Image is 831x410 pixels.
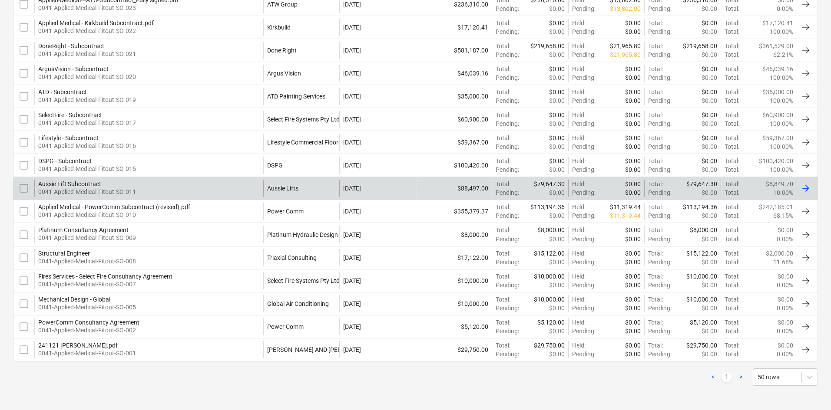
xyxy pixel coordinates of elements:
p: Pending : [572,281,596,289]
p: Total : [725,4,739,13]
p: $0.00 [702,235,717,243]
p: Total : [725,249,739,258]
p: Pending : [496,211,519,220]
p: $0.00 [625,295,641,304]
div: [DATE] [343,300,361,307]
div: Lifestyle Commercial Floorcoverings Pty Ltd [267,139,385,146]
p: Held : [572,157,586,165]
p: $0.00 [625,249,641,258]
p: $0.00 [625,235,641,243]
p: Total : [496,65,510,73]
p: Total : [725,50,739,59]
p: Total : [648,111,663,119]
p: Pending : [496,165,519,174]
p: Total : [725,272,739,281]
p: Total : [496,295,510,304]
p: Total : [725,211,739,220]
p: 0041-Applied-Medical-Fitout-SO-016 [38,141,136,150]
p: 0041-Applied-Medical-Fitout-SO-022 [38,26,154,35]
div: [DATE] [343,277,361,284]
p: Pending : [572,73,596,82]
p: $0.00 [549,73,565,82]
p: $0.00 [549,304,565,312]
p: 11.68% [773,258,793,266]
div: [DATE] [343,254,361,261]
p: $0.00 [702,111,717,119]
p: Held : [572,295,586,304]
p: Pending : [496,50,519,59]
div: $10,000.00 [416,295,492,312]
p: $0.00 [702,304,717,312]
p: $0.00 [625,119,641,128]
p: $0.00 [549,88,565,96]
p: 100.00% [770,119,793,128]
div: $8,000.00 [416,226,492,243]
div: ATW Group [267,1,298,8]
p: Pending : [648,235,672,243]
p: $0.00 [702,188,717,197]
div: $10,000.00 [416,272,492,289]
p: $0.00 [625,19,641,27]
p: $15,122.00 [686,249,717,258]
p: Pending : [648,165,672,174]
p: 10.00% [773,188,793,197]
p: Total : [725,27,739,36]
p: $0.00 [702,4,717,13]
p: Total : [725,165,739,174]
p: Total : [648,65,663,73]
p: $0.00 [625,180,641,188]
div: $29,750.00 [416,341,492,358]
p: Total : [496,88,510,96]
p: 0041-Applied-Medical-Fitout-SO-010 [38,210,190,219]
div: [DATE] [343,116,361,123]
div: Mechanical Design - Global [38,296,136,303]
p: Pending : [648,119,672,128]
p: $10,000.00 [534,295,565,304]
p: Pending : [496,281,519,289]
p: $0.00 [549,4,565,13]
p: Total : [725,96,739,105]
p: $0.00 [702,157,717,165]
p: Total : [496,19,510,27]
p: Total : [496,249,510,258]
p: $79,647.30 [686,180,717,188]
p: $35,000.00 [762,88,793,96]
p: Total : [725,281,739,289]
p: Total : [648,203,663,211]
p: $0.00 [702,50,717,59]
div: [DATE] [343,139,361,146]
p: Held : [572,203,586,211]
p: Total : [725,226,739,234]
div: [DATE] [343,1,361,8]
p: $0.00 [549,27,565,36]
p: $0.00 [549,235,565,243]
div: [DATE] [343,231,361,238]
div: $5,120.00 [416,318,492,335]
div: Fires Services - Select Fire Consultancy Agreement [38,273,172,280]
p: $0.00 [625,73,641,82]
p: $113,194.36 [683,203,717,211]
div: ArgusVision - Subcontract [38,66,136,72]
p: Pending : [648,258,672,266]
p: Total : [648,19,663,27]
p: $2,000.00 [766,249,793,258]
p: 100.00% [770,96,793,105]
div: Platinum Hydraulic Design Pty Lt [267,231,355,238]
p: Total : [725,19,739,27]
p: Total : [496,157,510,165]
p: Pending : [572,211,596,220]
p: Total : [725,157,739,165]
p: 0.00% [777,304,793,312]
p: Pending : [648,142,672,151]
div: $100,420.00 [416,157,492,174]
div: [DATE] [343,47,361,54]
p: $0.00 [549,258,565,266]
p: 0.00% [777,281,793,289]
p: $0.00 [778,295,793,304]
p: Total : [725,142,739,151]
p: Held : [572,42,586,50]
p: $219,658.00 [530,42,565,50]
div: [DATE] [343,162,361,169]
p: $0.00 [625,165,641,174]
p: $0.00 [549,96,565,105]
